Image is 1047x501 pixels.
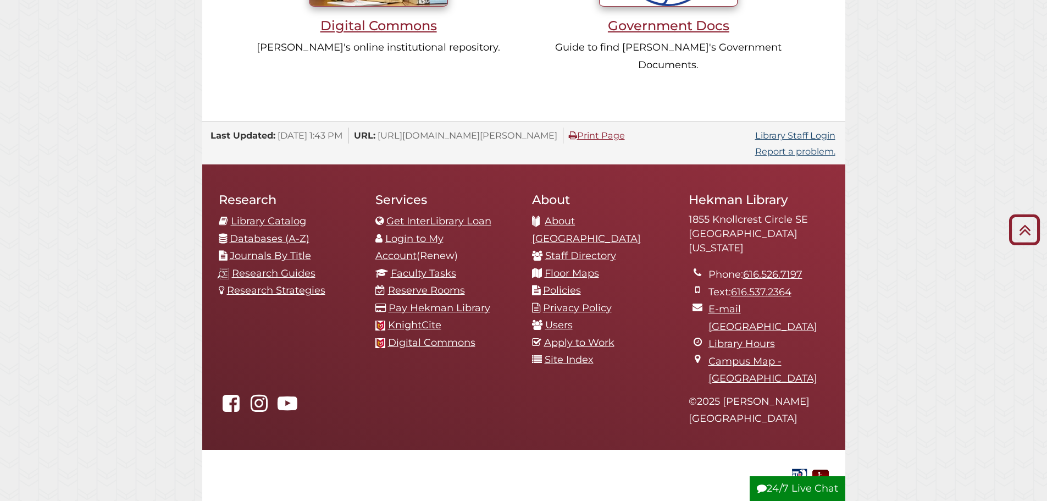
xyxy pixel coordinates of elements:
a: Get InterLibrary Loan [386,215,491,227]
a: Login to My Account [375,233,444,262]
address: 1855 Knollcrest Circle SE [GEOGRAPHIC_DATA][US_STATE] [689,213,829,255]
a: Hekman Library on Facebook [219,401,244,413]
a: Disability Assistance [812,469,829,481]
a: Campus Map - [GEOGRAPHIC_DATA] [708,355,817,385]
a: 616.537.2364 [731,286,791,298]
span: URL: [354,130,375,141]
img: Disability Assistance [812,467,829,483]
a: Pay Hekman Library [389,302,490,314]
span: [URL][DOMAIN_NAME][PERSON_NAME] [378,130,557,141]
img: Calvin favicon logo [375,321,385,331]
a: Reserve Rooms [388,284,465,296]
a: Government Documents Federal Depository Library [789,469,810,481]
img: Calvin favicon logo [375,338,385,348]
p: [PERSON_NAME]'s online institutional repository. [254,39,503,57]
img: research-guides-icon-white_37x37.png [218,268,229,279]
a: About [GEOGRAPHIC_DATA] [532,215,641,245]
a: E-mail [GEOGRAPHIC_DATA] [708,303,817,333]
a: Research Strategies [227,284,325,296]
h3: Digital Commons [254,18,503,34]
li: Text: [708,284,829,301]
a: Library Staff Login [755,130,835,141]
li: Phone: [708,266,829,284]
h2: Research [219,192,359,207]
a: Research Guides [232,267,315,279]
a: KnightCite [388,319,441,331]
a: Privacy Policy [543,302,612,314]
a: Digital Commons [388,337,475,349]
a: Report a problem. [755,146,835,157]
h2: About [532,192,672,207]
i: Print Page [569,131,577,140]
a: Apply to Work [544,337,614,349]
a: Library Hours [708,338,775,350]
a: Journals By Title [230,250,311,262]
p: © 2025 [PERSON_NAME][GEOGRAPHIC_DATA] [689,393,829,428]
a: Users [545,319,573,331]
a: Back to Top [1005,221,1044,239]
li: (Renew) [375,230,516,265]
a: Policies [543,284,581,296]
p: Guide to find [PERSON_NAME]'s Government Documents. [545,39,793,74]
a: Library Catalog [231,215,306,227]
span: Last Updated: [210,130,275,141]
img: Government Documents Federal Depository Library [789,467,810,483]
a: 616.526.7197 [743,268,802,280]
a: Site Index [545,354,594,366]
a: Floor Maps [545,267,599,279]
h2: Hekman Library [689,192,829,207]
a: hekmanlibrary on Instagram [247,401,272,413]
a: Hekman Library on YouTube [275,401,300,413]
h2: Services [375,192,516,207]
a: Databases (A-Z) [230,233,309,245]
h3: Government Docs [545,18,793,34]
a: Faculty Tasks [391,267,456,279]
a: Staff Directory [545,250,616,262]
span: [DATE] 1:43 PM [278,130,342,141]
a: Print Page [569,130,625,141]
